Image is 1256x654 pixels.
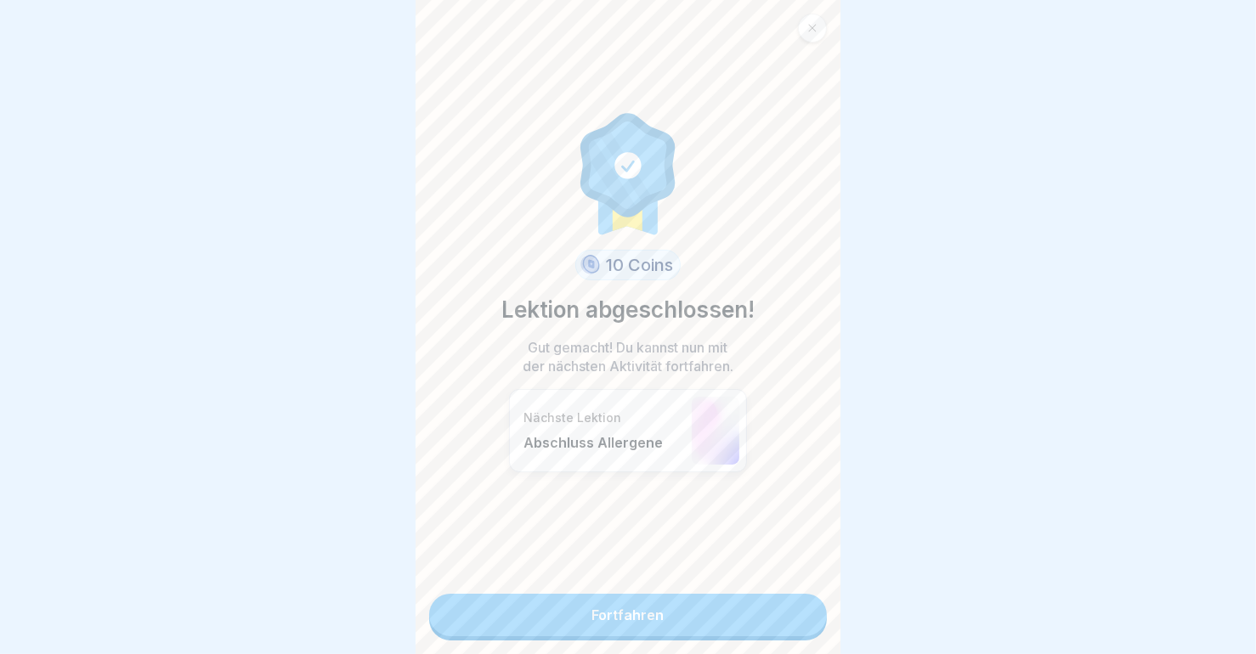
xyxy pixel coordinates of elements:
[571,109,685,236] img: completion.svg
[575,250,681,280] div: 10 Coins
[523,410,683,426] p: Nächste Lektion
[518,338,738,375] p: Gut gemacht! Du kannst nun mit der nächsten Aktivität fortfahren.
[429,594,827,636] a: Fortfahren
[501,294,755,326] p: Lektion abgeschlossen!
[578,252,603,278] img: coin.svg
[523,434,683,451] p: Abschluss Allergene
